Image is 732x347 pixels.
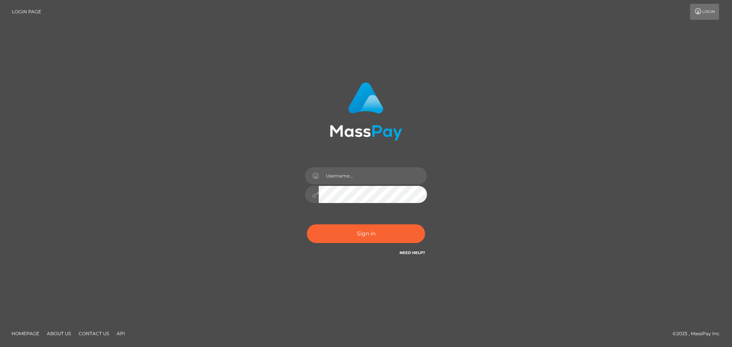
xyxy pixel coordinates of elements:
a: Login [690,4,719,20]
input: Username... [319,167,427,184]
a: API [114,328,128,339]
a: Homepage [8,328,42,339]
div: © 2025 , MassPay Inc. [673,329,726,338]
a: About Us [44,328,74,339]
a: Login Page [12,4,41,20]
a: Need Help? [400,250,425,255]
button: Sign in [307,224,425,243]
a: Contact Us [75,328,112,339]
img: MassPay Login [330,82,402,141]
